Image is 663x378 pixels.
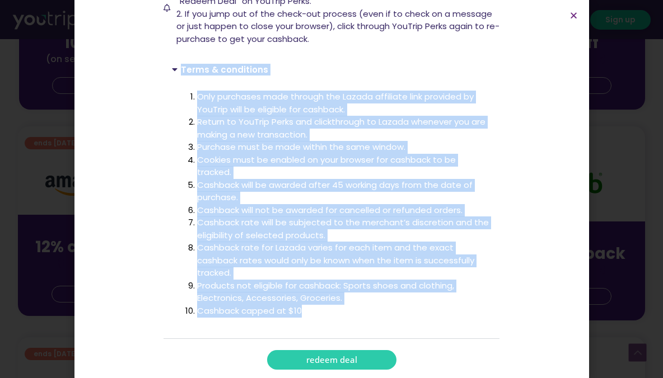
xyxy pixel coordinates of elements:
[197,91,491,116] li: Only purchases made through the Lazada affiliate link provided by YouTrip will be eligible for ca...
[197,141,491,154] li: Purchase must be made within the same window.
[197,204,491,217] li: Cashback will not be awarded for cancelled or refunded orders.
[197,242,491,280] li: Cashback rate for Lazada varies for each item and the exact cashback rates would only be known wh...
[306,356,357,364] span: redeem deal
[176,8,499,45] span: 2. If you jump out of the check-out process (even if to check on a message or just happen to clos...
[197,116,491,141] li: Return to YouTrip Perks and clickthrough to Lazada whenever you are making a new transaction.
[164,82,499,339] div: Terms & conditions
[569,11,578,20] a: Close
[164,56,499,82] div: Terms & conditions
[181,64,268,75] a: Terms & conditions
[197,280,491,305] li: Products not eligible for cashback: Sports shoes and clothing, Electronics, Accessories, Groceries.
[197,216,491,242] li: Cashback rate will be subjected to the merchant’s discretion and the eligibility of selected prod...
[197,179,491,204] li: Cashback will be awarded after 45 working days from the date of purchase.
[197,305,491,318] li: Cashback capped at $10
[267,350,396,370] a: redeem deal
[197,154,491,179] li: Cookies must be enabled on your browser for cashback to be tracked.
